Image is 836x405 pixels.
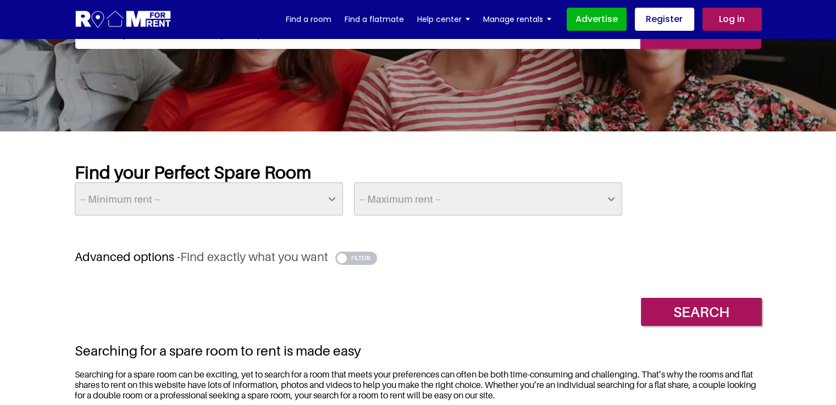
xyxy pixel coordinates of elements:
[75,342,762,359] h2: Searching for a spare room to rent is made easy
[567,8,627,31] a: Advertise
[702,8,762,31] a: Log in
[75,162,311,182] strong: Find your Perfect Spare Room
[483,11,551,27] a: Manage rentals
[286,11,331,27] a: Find a room
[75,249,762,264] h3: Advanced options -
[417,11,470,27] a: Help center
[345,11,404,27] a: Find a flatmate
[635,8,694,31] a: Register
[75,9,172,30] img: Logo for Room for Rent, featuring a welcoming design with a house icon and modern typography
[641,298,762,326] input: Search
[75,369,762,401] p: Searching for a spare room can be exciting, yet to search for a room that meets your preferences ...
[180,249,328,264] span: Find exactly what you want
